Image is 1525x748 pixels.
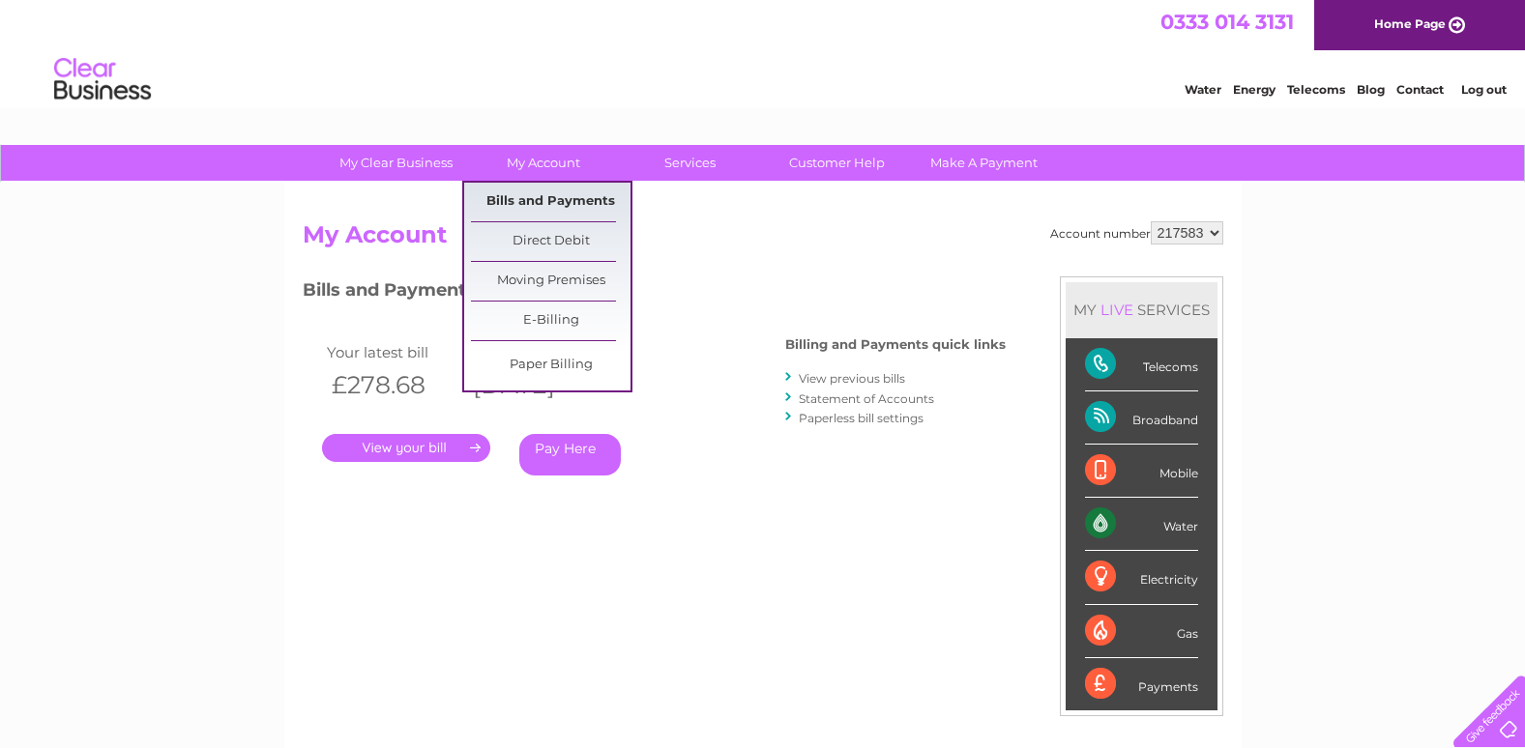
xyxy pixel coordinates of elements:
[1085,445,1198,498] div: Mobile
[1287,82,1345,97] a: Telecoms
[519,434,621,475] a: Pay Here
[1233,82,1276,97] a: Energy
[471,262,631,301] a: Moving Premises
[1461,82,1507,97] a: Log out
[471,183,631,221] a: Bills and Payments
[471,346,631,385] a: Paper Billing
[1050,221,1223,245] div: Account number
[471,222,631,261] a: Direct Debit
[322,434,490,462] a: .
[303,276,1006,310] h3: Bills and Payments
[1085,551,1198,604] div: Electricity
[1396,82,1444,97] a: Contact
[1085,605,1198,658] div: Gas
[1097,301,1137,319] div: LIVE
[785,337,1006,352] h4: Billing and Payments quick links
[799,411,924,425] a: Paperless bill settings
[1085,391,1198,445] div: Broadband
[1085,498,1198,551] div: Water
[799,371,905,386] a: View previous bills
[757,145,917,181] a: Customer Help
[53,50,152,109] img: logo.png
[471,302,631,340] a: E-Billing
[1357,82,1385,97] a: Blog
[1066,282,1217,337] div: MY SERVICES
[1085,338,1198,391] div: Telecoms
[322,339,463,365] td: Your latest bill
[1185,82,1221,97] a: Water
[316,145,476,181] a: My Clear Business
[799,391,934,406] a: Statement of Accounts
[1160,10,1294,34] a: 0333 014 3131
[307,11,1220,94] div: Clear Business is a trading name of Verastar Limited (registered in [GEOGRAPHIC_DATA] No. 3667643...
[904,145,1064,181] a: Make A Payment
[1085,658,1198,710] div: Payments
[303,221,1223,258] h2: My Account
[322,365,463,405] th: £278.68
[463,145,623,181] a: My Account
[610,145,770,181] a: Services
